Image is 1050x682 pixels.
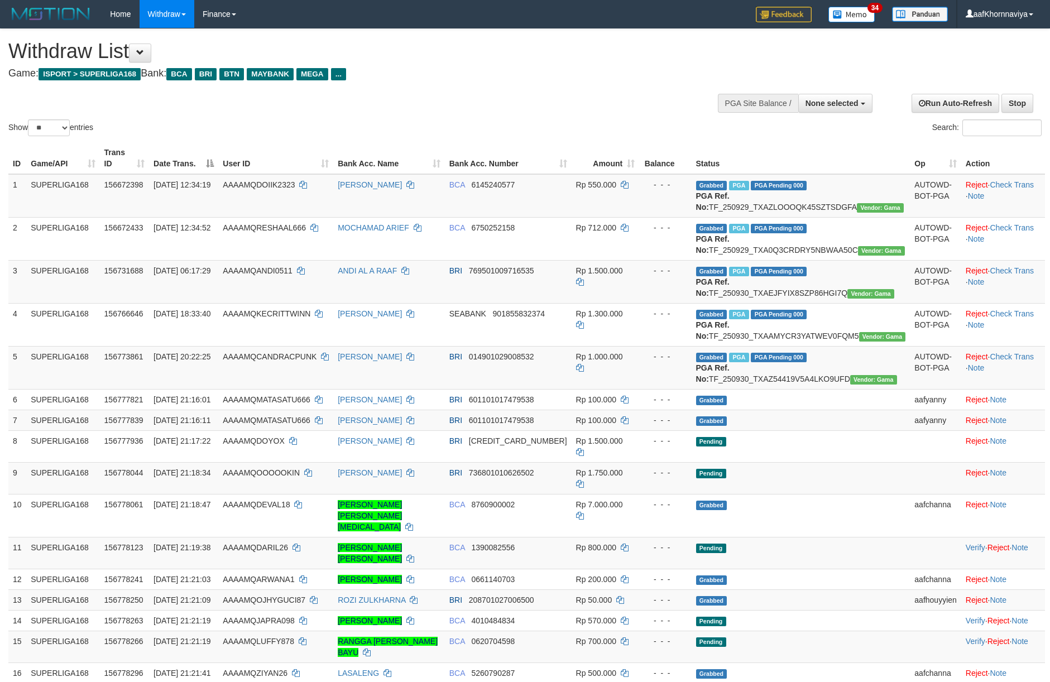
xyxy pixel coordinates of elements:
a: Note [968,191,985,200]
th: Status [692,142,910,174]
a: Reject [966,500,988,509]
td: aafyanny [910,410,961,430]
select: Showentries [28,119,70,136]
span: 34 [867,3,883,13]
div: - - - [644,499,687,510]
th: Op: activate to sort column ascending [910,142,961,174]
span: [DATE] 21:16:11 [154,416,210,425]
a: Reject [966,575,988,584]
label: Search: [932,119,1042,136]
td: 7 [8,410,26,430]
span: 156778296 [104,669,143,678]
a: Reject [987,543,1010,552]
a: Reject [966,595,988,604]
input: Search: [962,119,1042,136]
th: Action [961,142,1045,174]
td: AUTOWD-BOT-PGA [910,260,961,303]
span: Grabbed [696,224,727,233]
td: SUPERLIGA168 [26,537,99,569]
a: Reject [966,669,988,678]
a: ROZI ZULKHARNA [338,595,405,604]
span: Copy 6750252158 to clipboard [471,223,515,232]
a: RANGGA [PERSON_NAME] BAYU [338,637,438,657]
img: MOTION_logo.png [8,6,93,22]
span: [DATE] 21:19:38 [154,543,210,552]
a: Stop [1001,94,1033,113]
span: Rp 1.300.000 [576,309,623,318]
span: AAAAMQDOIIK2323 [223,180,295,189]
span: AAAAMQDOYOX [223,436,284,445]
td: · [961,410,1045,430]
td: SUPERLIGA168 [26,346,99,389]
td: SUPERLIGA168 [26,462,99,494]
button: None selected [798,94,872,113]
span: Vendor URL: https://trx31.1velocity.biz [857,203,904,213]
a: Reject [966,352,988,361]
span: PGA Pending [751,267,807,276]
img: Button%20Memo.svg [828,7,875,22]
span: MAYBANK [247,68,294,80]
a: [PERSON_NAME] [PERSON_NAME] [338,543,402,563]
span: Grabbed [696,181,727,190]
a: [PERSON_NAME] [338,468,402,477]
span: Marked by aafsoycanthlai [729,224,749,233]
a: Note [990,669,1006,678]
span: Grabbed [696,575,727,585]
td: 2 [8,217,26,260]
span: Marked by aafheankoy [729,310,749,319]
td: SUPERLIGA168 [26,303,99,346]
span: BCA [449,575,465,584]
a: Reject [966,416,988,425]
a: [PERSON_NAME] [PERSON_NAME][MEDICAL_DATA] [338,500,402,531]
a: Reject [966,266,988,275]
td: SUPERLIGA168 [26,174,99,218]
a: Note [990,468,1006,477]
span: Pending [696,544,726,553]
span: BRI [449,595,462,604]
span: 156777936 [104,436,143,445]
span: [DATE] 21:18:34 [154,468,210,477]
a: Reject [966,468,988,477]
span: BRI [449,436,462,445]
b: PGA Ref. No: [696,363,730,383]
b: PGA Ref. No: [696,234,730,254]
a: Verify [966,543,985,552]
td: 9 [8,462,26,494]
img: Feedback.jpg [756,7,812,22]
div: - - - [644,435,687,446]
span: 156731688 [104,266,143,275]
td: TF_250929_TXA0Q3CRDRY5NBWAA50C [692,217,910,260]
a: [PERSON_NAME] [338,575,402,584]
div: - - - [644,394,687,405]
span: [DATE] 21:18:47 [154,500,210,509]
td: · · [961,217,1045,260]
a: Reject [987,637,1010,646]
span: Pending [696,617,726,626]
div: - - - [644,594,687,606]
span: 156672433 [104,223,143,232]
td: · [961,589,1045,610]
span: Grabbed [696,501,727,510]
span: 156778241 [104,575,143,584]
th: Trans ID: activate to sort column ascending [100,142,150,174]
td: · [961,494,1045,537]
td: SUPERLIGA168 [26,260,99,303]
td: · [961,462,1045,494]
a: Run Auto-Refresh [912,94,999,113]
div: - - - [644,265,687,276]
a: Check Trans [990,223,1034,232]
span: Copy 586301008560538 to clipboard [469,436,567,445]
span: Copy 0620704598 to clipboard [471,637,515,646]
th: Amount: activate to sort column ascending [572,142,640,174]
span: AAAAMQDARIL26 [223,543,288,552]
span: 156777821 [104,395,143,404]
th: Bank Acc. Number: activate to sort column ascending [445,142,572,174]
a: Check Trans [990,180,1034,189]
a: Reject [966,436,988,445]
span: AAAAMQCANDRACPUNK [223,352,317,361]
span: 156766646 [104,309,143,318]
span: BRI [449,416,462,425]
span: [DATE] 12:34:19 [154,180,210,189]
a: Note [990,575,1006,584]
span: AAAAMQOOOOOKIN [223,468,300,477]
